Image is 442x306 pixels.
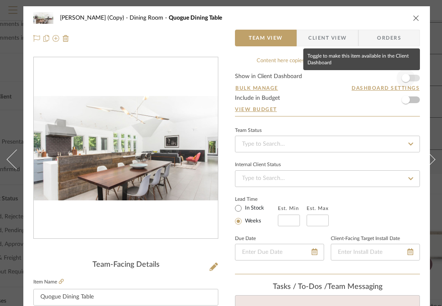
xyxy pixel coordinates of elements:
input: Enter Due Date [235,244,324,260]
div: Content here copies to Client View - confirm visibility there. [235,57,420,65]
span: Quogue Dining Table [169,15,222,21]
button: close [412,14,420,22]
input: Type to Search… [235,136,420,152]
span: Client View [308,30,347,46]
button: Bulk Manage [235,84,279,92]
div: 0 [34,96,218,200]
input: Enter Install Date [331,244,420,260]
div: Internal Client Status [235,163,281,167]
input: Type to Search… [235,170,420,187]
span: Team View [249,30,283,46]
img: 8ad53201-deca-4b87-a4ee-055b69434656_436x436.jpg [34,96,218,200]
img: 8ad53201-deca-4b87-a4ee-055b69434656_48x40.jpg [33,10,53,26]
img: Remove from project [62,35,69,42]
label: In Stock [243,205,264,212]
label: Due Date [235,237,256,241]
div: Team-Facing Details [33,260,218,270]
div: Team Status [235,129,262,133]
label: Lead Time [235,195,278,203]
span: Orders [368,30,410,46]
span: [PERSON_NAME] (Copy) [60,15,130,21]
label: Est. Max [307,205,329,211]
input: Enter Item Name [33,289,218,306]
span: Dining Room [130,15,169,21]
span: Tasks / To-Dos / [273,283,327,291]
a: View Budget [235,106,420,113]
label: Est. Min [278,205,299,211]
label: Client-Facing Target Install Date [331,237,400,241]
button: Dashboard Settings [351,84,420,92]
label: Item Name [33,278,64,286]
mat-radio-group: Select item type [235,203,278,226]
label: Weeks [243,217,261,225]
div: team Messaging [235,283,420,292]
